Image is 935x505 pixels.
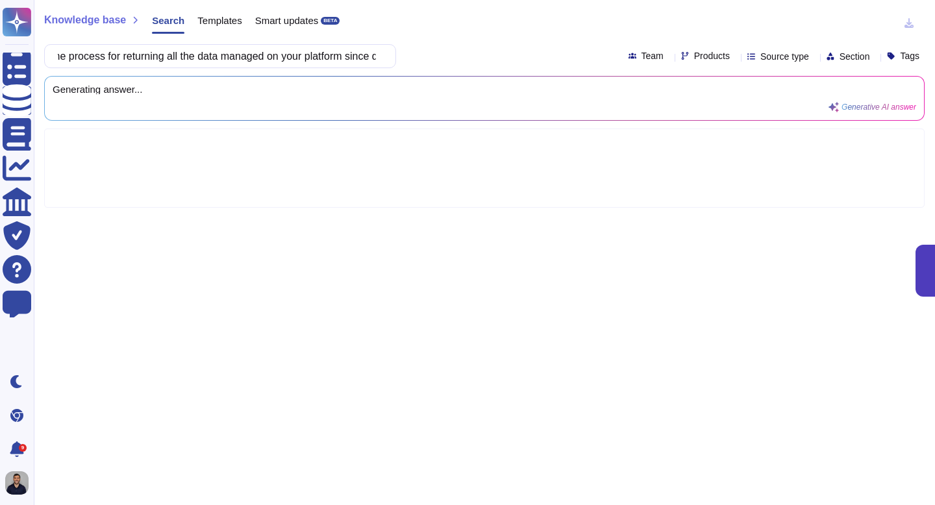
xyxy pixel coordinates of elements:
[321,17,340,25] div: BETA
[19,444,27,452] div: 9
[152,16,184,25] span: Search
[51,45,382,68] input: Search a question or template...
[5,471,29,495] img: user
[694,51,730,60] span: Products
[760,52,809,61] span: Source type
[255,16,319,25] span: Smart updates
[3,469,38,497] button: user
[841,103,916,111] span: Generative AI answer
[642,51,664,60] span: Team
[53,84,916,94] span: Generating answer...
[900,51,919,60] span: Tags
[197,16,242,25] span: Templates
[44,15,126,25] span: Knowledge base
[840,52,870,61] span: Section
